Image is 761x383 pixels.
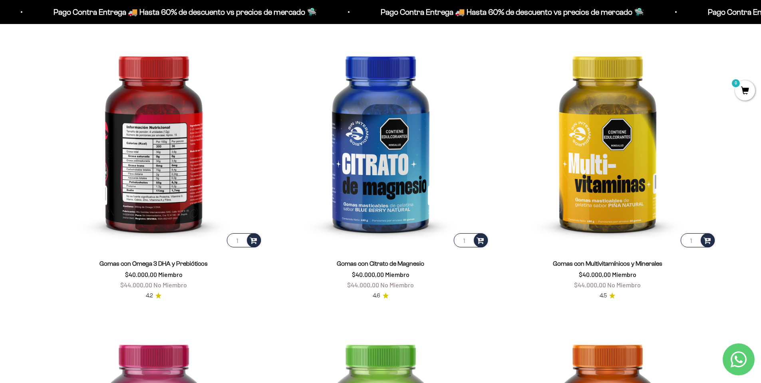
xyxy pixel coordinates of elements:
[347,281,379,289] span: $44.000,00
[600,291,607,300] span: 4.5
[146,291,153,300] span: 4.2
[373,291,380,300] span: 4.6
[574,281,606,289] span: $44.000,00
[99,260,208,267] a: Gomas con Omega 3 DHA y Prebióticos
[612,271,636,278] span: Miembro
[125,271,157,278] span: $40.000,00
[352,271,384,278] span: $40.000,00
[380,281,414,289] span: No Miembro
[579,271,611,278] span: $40.000,00
[337,260,424,267] a: Gomas con Citrato de Magnesio
[385,271,409,278] span: Miembro
[120,281,152,289] span: $44.000,00
[146,291,161,300] a: 4.24.2 de 5.0 estrellas
[312,6,575,18] p: Pago Contra Entrega 🚚 Hasta 60% de descuento vs precios de mercado 🛸
[553,260,662,267] a: Gomas con Multivitamínicos y Minerales
[158,271,183,278] span: Miembro
[153,281,187,289] span: No Miembro
[607,281,641,289] span: No Miembro
[373,291,389,300] a: 4.64.6 de 5.0 estrellas
[600,291,615,300] a: 4.54.5 de 5.0 estrellas
[731,78,741,88] mark: 0
[735,87,755,96] a: 0
[45,31,262,249] img: Gomas con Omega 3 DHA y Prebióticos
